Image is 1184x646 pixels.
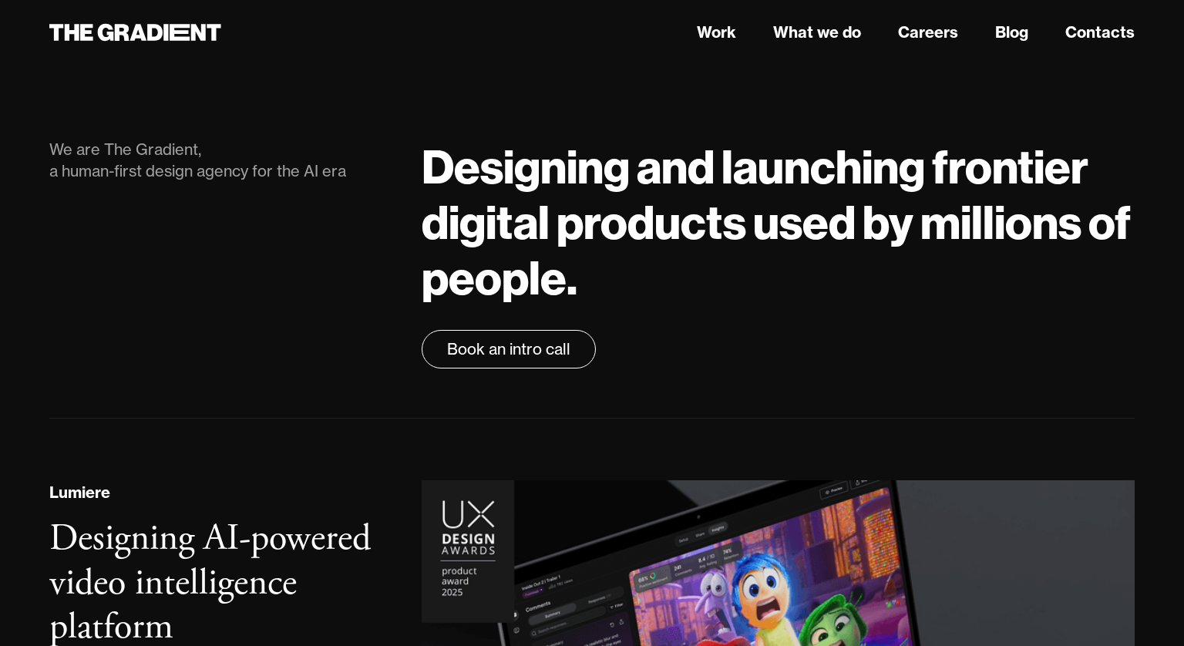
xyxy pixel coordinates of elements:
div: Lumiere [49,481,110,504]
a: Work [697,21,736,44]
a: Book an intro call [422,330,596,368]
a: Contacts [1065,21,1135,44]
h1: Designing and launching frontier digital products used by millions of people. [422,139,1135,305]
a: What we do [773,21,861,44]
a: Careers [898,21,958,44]
div: We are The Gradient, a human-first design agency for the AI era [49,139,391,182]
a: Blog [995,21,1028,44]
